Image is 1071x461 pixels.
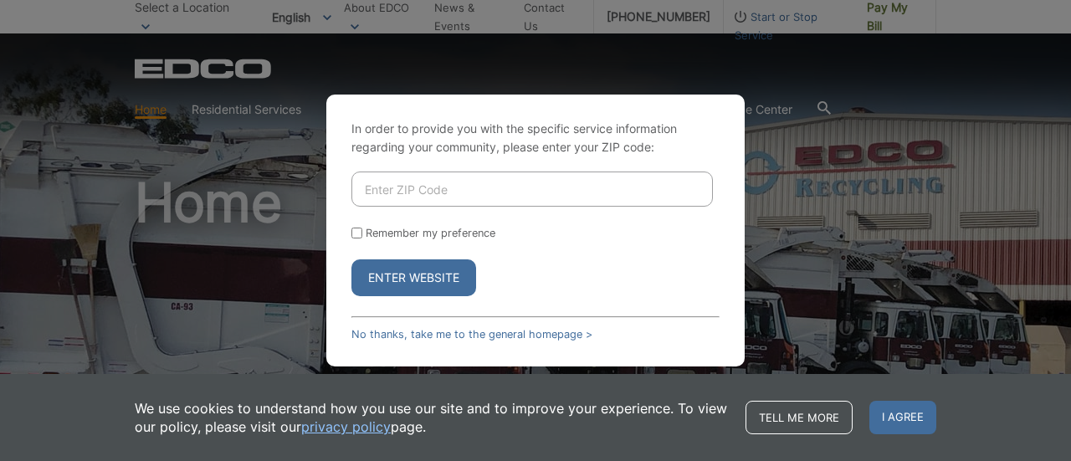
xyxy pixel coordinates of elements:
[351,120,720,156] p: In order to provide you with the specific service information regarding your community, please en...
[746,401,853,434] a: Tell me more
[135,399,729,436] p: We use cookies to understand how you use our site and to improve your experience. To view our pol...
[351,172,713,207] input: Enter ZIP Code
[869,401,936,434] span: I agree
[366,227,495,239] label: Remember my preference
[351,259,476,296] button: Enter Website
[301,417,391,436] a: privacy policy
[351,328,592,341] a: No thanks, take me to the general homepage >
